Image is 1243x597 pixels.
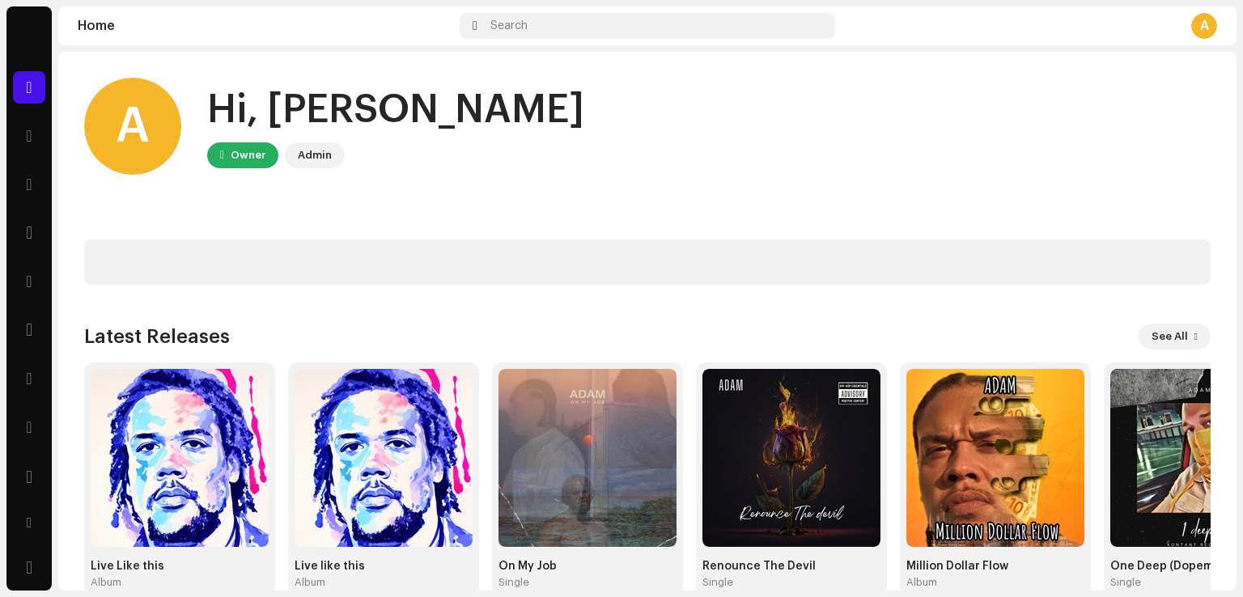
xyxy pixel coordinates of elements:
[84,78,181,175] div: A
[906,576,937,589] div: Album
[91,576,121,589] div: Album
[498,369,677,547] img: 2f25a3de-1861-45b4-977a-9b56e7c0b529
[906,369,1084,547] img: 44cc82c3-52d7-4bee-a7f6-4c61b72c46f9
[91,369,269,547] img: 304fa9ca-f58f-4197-9d2c-95865cdf0df0
[1191,13,1217,39] div: A
[207,84,584,136] div: Hi, [PERSON_NAME]
[295,576,325,589] div: Album
[1152,320,1188,353] span: See All
[498,560,677,573] div: On My Job
[91,560,269,573] div: Live Like this
[1139,324,1211,349] button: See All
[906,560,1084,573] div: Million Dollar Flow
[702,369,880,547] img: 8d412bd9-c04c-4d67-9300-a97a8f03ffad
[78,19,453,32] div: Home
[84,324,230,349] h3: Latest Releases
[295,369,473,547] img: a363c9a5-92ee-4eb1-ab0b-79701cfd697a
[298,146,332,165] div: Admin
[231,146,265,165] div: Owner
[702,560,880,573] div: Renounce The Devil
[1110,576,1141,589] div: Single
[295,560,473,573] div: Live like this
[490,19,528,32] span: Search
[702,576,733,589] div: Single
[498,576,529,589] div: Single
